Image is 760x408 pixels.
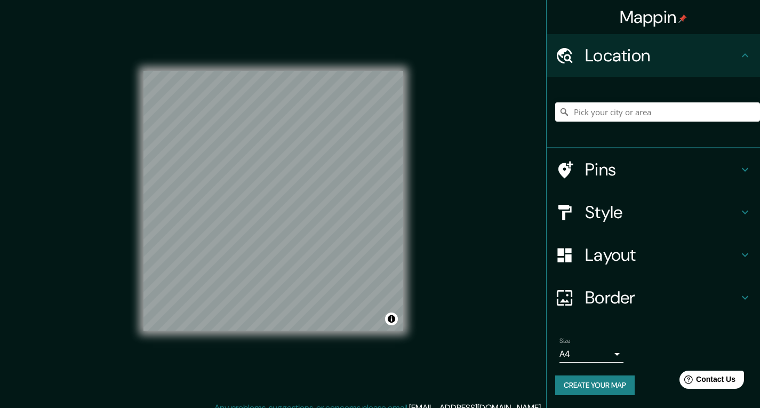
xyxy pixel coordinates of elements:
[547,276,760,319] div: Border
[559,337,571,346] label: Size
[585,159,739,180] h4: Pins
[143,71,403,331] canvas: Map
[385,313,398,325] button: Toggle attribution
[547,191,760,234] div: Style
[585,45,739,66] h4: Location
[547,148,760,191] div: Pins
[547,34,760,77] div: Location
[665,366,748,396] iframe: Help widget launcher
[585,287,739,308] h4: Border
[555,375,635,395] button: Create your map
[547,234,760,276] div: Layout
[555,102,760,122] input: Pick your city or area
[678,14,687,23] img: pin-icon.png
[585,202,739,223] h4: Style
[559,346,623,363] div: A4
[585,244,739,266] h4: Layout
[620,6,687,28] h4: Mappin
